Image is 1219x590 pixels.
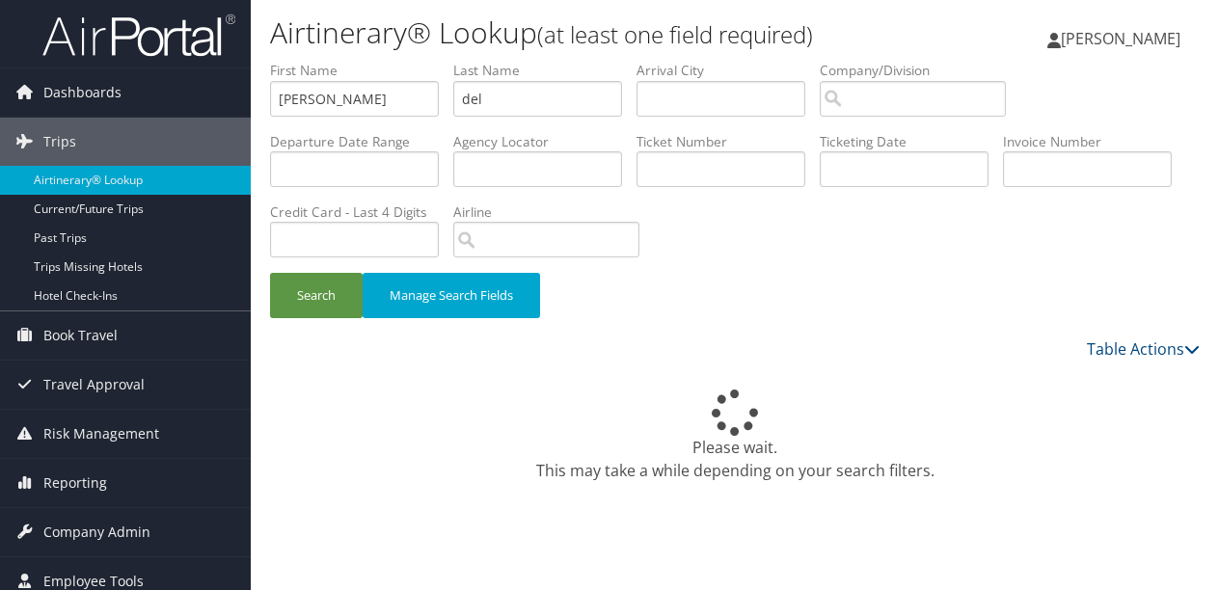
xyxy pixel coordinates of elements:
[453,202,654,222] label: Airline
[820,132,1003,151] label: Ticketing Date
[363,273,540,318] button: Manage Search Fields
[43,361,145,409] span: Travel Approval
[43,459,107,507] span: Reporting
[43,410,159,458] span: Risk Management
[270,273,363,318] button: Search
[43,68,122,117] span: Dashboards
[270,132,453,151] label: Departure Date Range
[637,61,820,80] label: Arrival City
[1087,338,1200,360] a: Table Actions
[43,118,76,166] span: Trips
[637,132,820,151] label: Ticket Number
[270,13,890,53] h1: Airtinerary® Lookup
[820,61,1020,80] label: Company/Division
[1003,132,1186,151] label: Invoice Number
[1061,28,1180,49] span: [PERSON_NAME]
[270,61,453,80] label: First Name
[453,132,637,151] label: Agency Locator
[270,389,1200,482] div: Please wait. This may take a while depending on your search filters.
[43,508,150,556] span: Company Admin
[43,311,118,360] span: Book Travel
[42,13,235,58] img: airportal-logo.png
[453,61,637,80] label: Last Name
[537,18,813,50] small: (at least one field required)
[1047,10,1200,67] a: [PERSON_NAME]
[270,202,453,222] label: Credit Card - Last 4 Digits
